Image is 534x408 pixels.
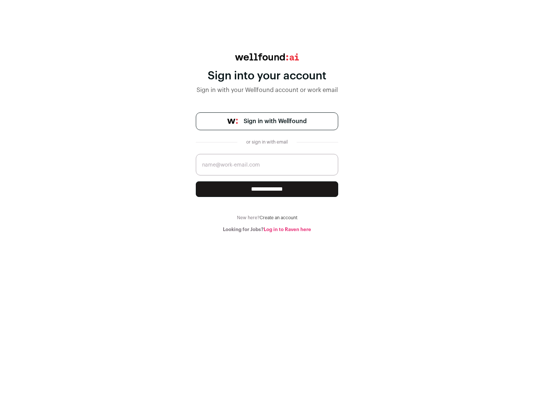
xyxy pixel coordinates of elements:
[196,215,338,221] div: New here?
[196,69,338,83] div: Sign into your account
[196,154,338,175] input: name@work-email.com
[196,112,338,130] a: Sign in with Wellfound
[227,119,238,124] img: wellfound-symbol-flush-black-fb3c872781a75f747ccb3a119075da62bfe97bd399995f84a933054e44a575c4.png
[235,53,299,60] img: wellfound:ai
[260,215,297,220] a: Create an account
[196,86,338,95] div: Sign in with your Wellfound account or work email
[243,139,291,145] div: or sign in with email
[264,227,311,232] a: Log in to Raven here
[196,227,338,233] div: Looking for Jobs?
[244,117,307,126] span: Sign in with Wellfound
